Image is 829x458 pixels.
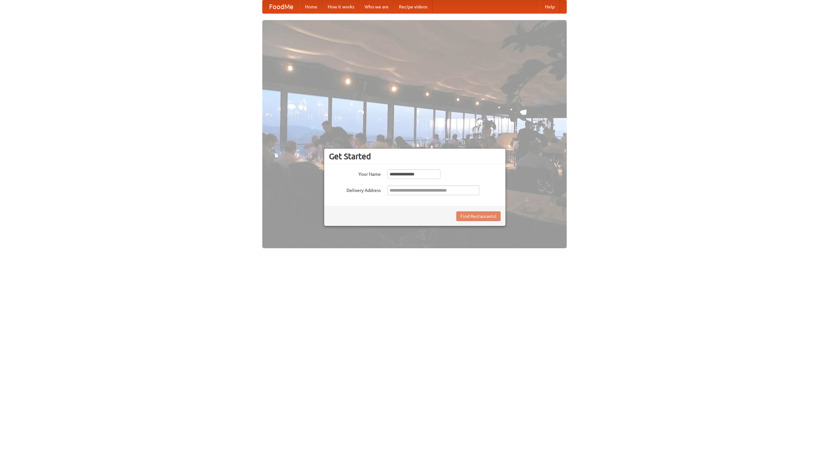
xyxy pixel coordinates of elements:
a: Recipe videos [394,0,433,13]
label: Your Name [329,169,381,177]
a: FoodMe [263,0,300,13]
a: Home [300,0,323,13]
label: Delivery Address [329,185,381,194]
a: Help [540,0,560,13]
a: Who we are [359,0,394,13]
a: How it works [323,0,359,13]
button: Find Restaurants! [456,211,501,221]
h3: Get Started [329,151,501,161]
